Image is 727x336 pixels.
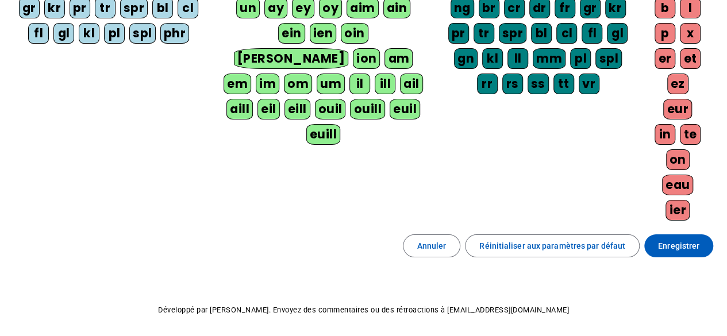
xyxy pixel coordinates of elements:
[655,23,675,44] div: p
[160,23,190,44] div: phr
[257,99,280,119] div: eil
[129,23,156,44] div: spl
[384,48,413,69] div: am
[375,74,395,94] div: ill
[499,23,527,44] div: spr
[226,99,253,119] div: aill
[454,48,478,69] div: gn
[644,234,713,257] button: Enregistrer
[477,74,498,94] div: rr
[28,23,49,44] div: fl
[465,234,640,257] button: Réinitialiser aux paramètres par défaut
[666,149,690,170] div: on
[306,124,340,145] div: euill
[507,48,528,69] div: ll
[341,23,368,44] div: oin
[595,48,622,69] div: spl
[579,74,599,94] div: vr
[310,23,337,44] div: ien
[317,74,345,94] div: um
[284,74,312,94] div: om
[284,99,310,119] div: eill
[278,23,305,44] div: ein
[256,74,279,94] div: im
[663,99,692,119] div: eur
[53,23,74,44] div: gl
[403,234,461,257] button: Annuler
[667,74,688,94] div: ez
[531,23,552,44] div: bl
[666,200,690,221] div: ier
[680,124,701,145] div: te
[533,48,566,69] div: mm
[502,74,523,94] div: rs
[400,74,423,94] div: ail
[104,23,125,44] div: pl
[9,303,718,317] p: Développé par [PERSON_NAME]. Envoyez des commentaires ou des rétroactions à [EMAIL_ADDRESS][DOMAI...
[224,74,251,94] div: em
[570,48,591,69] div: pl
[315,99,346,119] div: ouil
[655,48,675,69] div: er
[680,48,701,69] div: et
[479,239,625,253] span: Réinitialiser aux paramètres par défaut
[582,23,602,44] div: fl
[417,239,447,253] span: Annuler
[482,48,503,69] div: kl
[79,23,99,44] div: kl
[474,23,494,44] div: tr
[349,74,370,94] div: il
[662,175,694,195] div: eau
[553,74,574,94] div: tt
[556,23,577,44] div: cl
[234,48,348,69] div: [PERSON_NAME]
[350,99,384,119] div: ouill
[353,48,380,69] div: ion
[680,23,701,44] div: x
[607,23,628,44] div: gl
[655,124,675,145] div: in
[448,23,469,44] div: pr
[390,99,420,119] div: euil
[658,239,699,253] span: Enregistrer
[528,74,549,94] div: ss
